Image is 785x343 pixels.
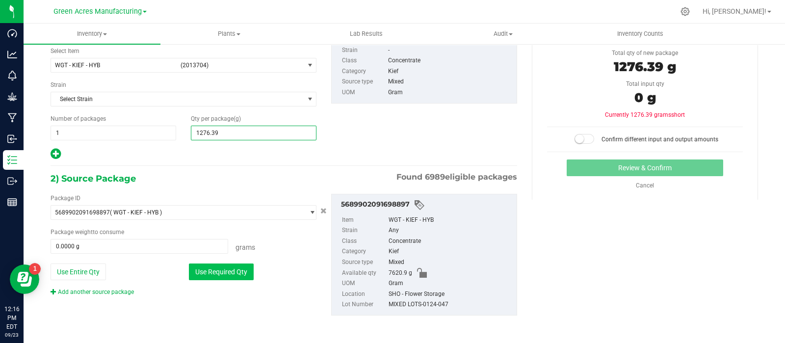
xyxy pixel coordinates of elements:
[298,24,435,44] a: Lab Results
[160,24,297,44] a: Plants
[388,45,512,56] div: -
[342,236,387,247] label: Class
[636,182,654,189] a: Cancel
[626,80,664,87] span: Total input qty
[612,50,678,56] span: Total qty of new package
[161,29,297,38] span: Plants
[341,199,512,211] div: 5689902091698897
[342,278,387,289] label: UOM
[389,289,512,300] div: SHO - Flower Storage
[388,77,512,87] div: Mixed
[51,229,124,236] span: Package to consume
[51,47,79,55] label: Select Item
[342,289,387,300] label: Location
[342,257,387,268] label: Source type
[389,268,412,279] span: 7620.9 g
[51,239,228,253] input: 0.0000 g
[342,215,387,226] label: Item
[317,204,330,218] button: Cancel button
[55,62,174,69] span: WGT - KIEF - HYB
[602,136,718,143] span: Confirm different input and output amounts
[342,66,386,77] label: Category
[679,7,691,16] div: Manage settings
[24,24,160,44] a: Inventory
[110,209,162,216] span: ( WGT - KIEF - HYB )
[51,289,134,295] a: Add another source package
[51,126,176,140] input: 1
[342,45,386,56] label: Strain
[389,215,512,226] div: WGT - KIEF - HYB
[7,50,17,59] inline-svg: Analytics
[51,92,304,106] span: Select Strain
[55,209,110,216] span: 5689902091698897
[53,7,142,16] span: Green Acres Manufacturing
[342,246,387,257] label: Category
[51,80,66,89] label: Strain
[191,115,241,122] span: Qty per package
[235,243,255,251] span: Grams
[181,62,300,69] span: (2013704)
[567,159,723,176] button: Review & Confirm
[634,90,656,106] span: 0 g
[435,24,572,44] a: Audit
[51,264,106,280] button: Use Entire Qty
[4,305,19,331] p: 12:16 PM EDT
[7,92,17,102] inline-svg: Grow
[388,55,512,66] div: Concentrate
[4,331,19,339] p: 09/23
[234,115,241,122] span: (g)
[671,111,685,118] span: short
[7,176,17,186] inline-svg: Outbound
[51,195,80,202] span: Package ID
[389,236,512,247] div: Concentrate
[189,264,254,280] button: Use Required Qty
[7,71,17,80] inline-svg: Monitoring
[572,24,708,44] a: Inventory Counts
[342,77,386,87] label: Source type
[304,206,316,219] span: select
[7,28,17,38] inline-svg: Dashboard
[304,92,316,106] span: select
[304,58,316,72] span: select
[10,264,39,294] iframe: Resource center
[389,257,512,268] div: Mixed
[51,171,136,186] span: 2) Source Package
[29,263,41,275] iframe: Resource center unread badge
[342,87,386,98] label: UOM
[75,229,93,236] span: weight
[614,59,676,75] span: 1276.39 g
[389,225,512,236] div: Any
[396,171,517,183] span: Found eligible packages
[51,115,106,122] span: Number of packages
[24,29,160,38] span: Inventory
[342,299,387,310] label: Lot Number
[389,278,512,289] div: Gram
[7,113,17,123] inline-svg: Manufacturing
[342,268,387,279] label: Available qty
[337,29,396,38] span: Lab Results
[389,299,512,310] div: MIXED LOTS-0124-047
[389,246,512,257] div: Kief
[7,134,17,144] inline-svg: Inbound
[425,172,445,182] span: 6989
[703,7,766,15] span: Hi, [PERSON_NAME]!
[342,225,387,236] label: Strain
[388,66,512,77] div: Kief
[605,111,685,118] span: Currently 1276.39 grams
[604,29,677,38] span: Inventory Counts
[7,197,17,207] inline-svg: Reports
[51,153,61,159] span: Add new output
[7,155,17,165] inline-svg: Inventory
[435,29,571,38] span: Audit
[388,87,512,98] div: Gram
[342,55,386,66] label: Class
